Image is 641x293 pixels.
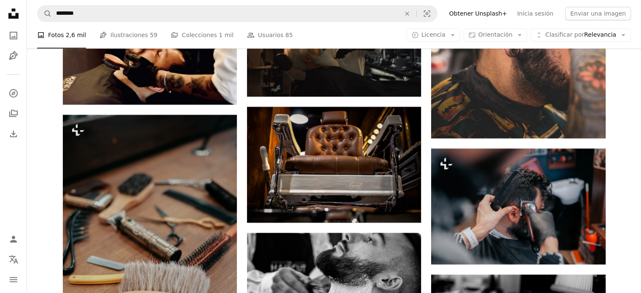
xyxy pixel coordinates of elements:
button: Idioma [5,251,22,268]
a: Colecciones [5,105,22,122]
a: Una mesa de madera cubierta con diferentes tipos de cepillos para el cabello [63,242,237,249]
span: Clasificar por [545,32,584,38]
img: Un hombre cortándose el pelo en una peluquería [431,148,605,264]
a: Iniciar sesión / Registrarse [5,231,22,247]
a: Colecciones 1 mil [171,22,233,49]
a: Usuarios 85 [247,22,293,49]
button: Borrar [398,5,416,22]
span: Relevancia [545,31,616,40]
a: Ilustraciones 59 [99,22,157,49]
button: Menú [5,271,22,288]
a: Obtener Unsplash+ [444,7,512,20]
button: Enviar una imagen [565,7,631,20]
a: Hombre con camisa negra sosteniendo un teléfono inteligente [63,43,237,50]
form: Encuentra imágenes en todo el sitio [37,5,437,22]
span: 59 [150,31,157,40]
button: Orientación [464,29,527,42]
button: Clasificar porRelevancia [531,29,631,42]
button: Licencia [407,29,460,42]
a: Inicia sesión [512,7,558,20]
button: Buscar en Unsplash [38,5,52,22]
a: Inicio — Unsplash [5,5,22,24]
span: 85 [285,31,293,40]
a: Ilustraciones [5,47,22,64]
img: Silla de barbero marrón [247,107,421,223]
a: Explorar [5,85,22,102]
a: Historial de descargas [5,125,22,142]
a: Fotos [5,27,22,44]
span: 1 mil [219,31,233,40]
span: Licencia [421,32,445,38]
a: Un hombre cortándose el pelo en una peluquería [431,202,605,210]
button: Búsqueda visual [417,5,437,22]
a: Silla de barbero marrón [247,161,421,168]
span: Orientación [478,32,512,38]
